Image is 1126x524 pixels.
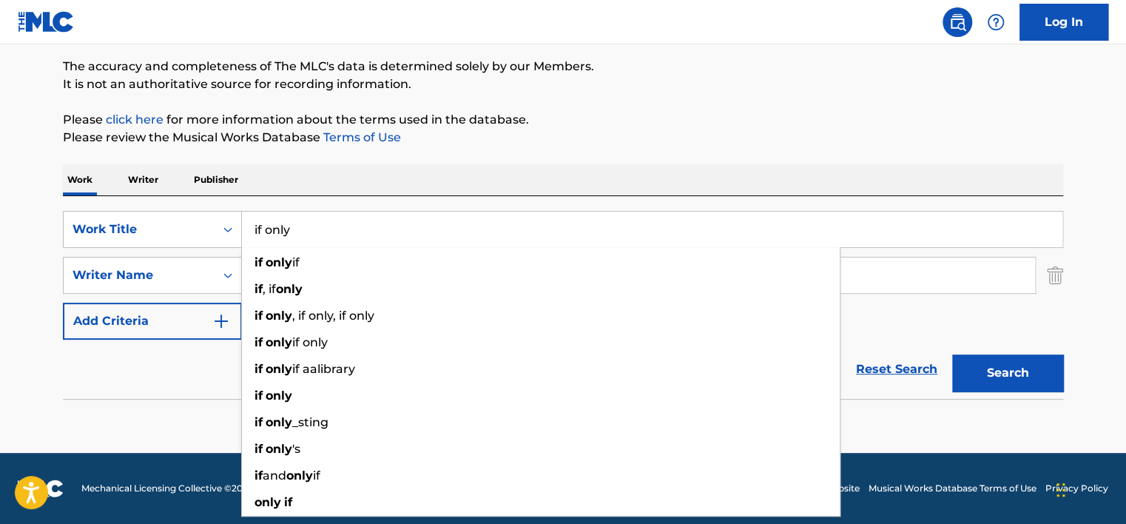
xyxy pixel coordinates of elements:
button: Search [952,355,1063,392]
strong: only [276,282,303,296]
div: Work Title [73,221,206,238]
strong: if [284,495,292,509]
img: Delete Criterion [1047,257,1063,294]
strong: only [266,309,292,323]
span: , if only, if only [292,309,374,323]
strong: if [254,442,263,456]
strong: only [266,389,292,403]
div: টেনে আনুন [1056,468,1065,512]
p: Publisher [189,164,243,195]
strong: only [286,468,313,483]
strong: if [254,389,263,403]
strong: only [266,335,292,349]
a: click here [106,112,163,127]
span: and [263,468,286,483]
div: Writer Name [73,266,206,284]
button: Add Criteria [63,303,242,340]
strong: if [254,362,263,376]
span: if [313,468,320,483]
strong: if [254,468,263,483]
strong: if [254,335,263,349]
strong: only [266,255,292,269]
strong: only [266,415,292,429]
a: Privacy Policy [1045,482,1108,495]
div: Help [981,7,1011,37]
a: Log In [1019,4,1108,41]
span: if only [292,335,328,349]
img: logo [18,480,64,497]
strong: only [266,442,292,456]
p: Please for more information about the terms used in the database. [63,111,1063,129]
span: 's [292,442,300,456]
form: Search Form [63,211,1063,399]
strong: if [254,255,263,269]
a: Public Search [943,7,972,37]
a: Musical Works Database Terms of Use [869,482,1036,495]
p: Writer [124,164,163,195]
p: Work [63,164,97,195]
p: It is not an authoritative source for recording information. [63,75,1063,93]
span: if aalibrary [292,362,355,376]
img: help [987,13,1005,31]
iframe: Chat Widget [1052,453,1126,524]
a: Reset Search [849,353,945,386]
div: চ্যাট উইজেট [1052,453,1126,524]
span: _sting [292,415,328,429]
span: Mechanical Licensing Collective © 2025 [81,482,253,495]
p: Please review the Musical Works Database [63,129,1063,147]
strong: if [254,415,263,429]
p: The accuracy and completeness of The MLC's data is determined solely by our Members. [63,58,1063,75]
span: , if [263,282,276,296]
img: 9d2ae6d4665cec9f34b9.svg [212,312,230,330]
strong: if [254,282,263,296]
a: Terms of Use [320,130,401,144]
strong: only [254,495,281,509]
img: MLC Logo [18,11,75,33]
strong: if [254,309,263,323]
span: if [292,255,300,269]
strong: only [266,362,292,376]
img: search [948,13,966,31]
